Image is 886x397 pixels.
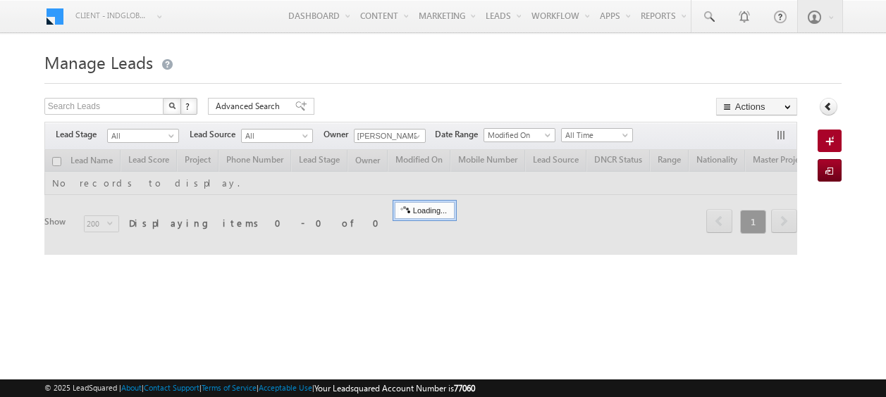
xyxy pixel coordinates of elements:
[716,98,797,115] button: Actions
[185,100,192,112] span: ?
[107,129,179,143] a: All
[44,51,153,73] span: Manage Leads
[108,130,175,142] span: All
[484,129,551,141] span: Modified On
[435,128,484,141] span: Date Range
[75,8,149,23] span: Client - indglobal1 (77060)
[562,129,629,141] span: All Time
[259,383,312,392] a: Acceptable Use
[354,129,426,143] input: Type to Search
[121,383,142,392] a: About
[242,130,309,142] span: All
[44,382,475,395] span: © 2025 LeadSquared | | | | |
[56,128,107,141] span: Lead Stage
[190,128,241,141] span: Lead Source
[395,202,455,219] div: Loading...
[202,383,257,392] a: Terms of Service
[144,383,199,392] a: Contact Support
[454,383,475,393] span: 77060
[324,128,354,141] span: Owner
[561,128,633,142] a: All Time
[216,100,284,113] span: Advanced Search
[168,102,176,109] img: Search
[484,128,555,142] a: Modified On
[241,129,313,143] a: All
[180,98,197,115] button: ?
[314,383,475,393] span: Your Leadsquared Account Number is
[407,130,424,144] a: Show All Items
